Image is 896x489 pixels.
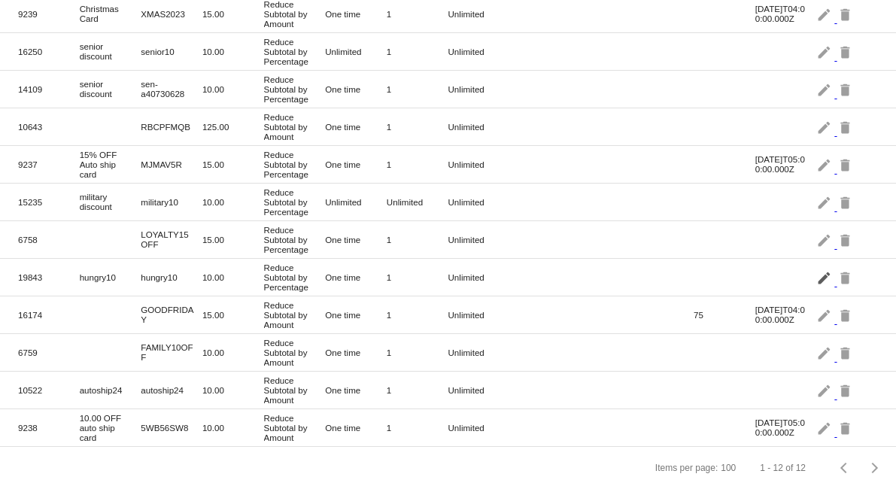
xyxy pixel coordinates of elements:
[18,80,80,98] mat-cell: 14109
[387,344,448,361] mat-cell: 1
[202,43,264,60] mat-cell: 10.00
[264,71,326,108] mat-cell: Reduce Subtotal by Percentage
[18,269,80,286] mat-cell: 19843
[837,115,855,138] mat-icon: delete
[18,344,80,361] mat-cell: 6759
[830,453,860,483] button: Previous page
[448,306,509,323] mat-cell: Unlimited
[325,118,387,135] mat-cell: One time
[202,344,264,361] mat-cell: 10.00
[80,269,141,286] mat-cell: hungry10
[264,184,326,220] mat-cell: Reduce Subtotal by Percentage
[264,108,326,145] mat-cell: Reduce Subtotal by Amount
[448,419,509,436] mat-cell: Unlimited
[325,193,387,211] mat-cell: Unlimited
[141,381,202,399] mat-cell: autoship24
[264,372,326,409] mat-cell: Reduce Subtotal by Amount
[387,5,448,23] mat-cell: 1
[18,306,80,323] mat-cell: 16174
[325,381,387,399] mat-cell: One time
[387,381,448,399] mat-cell: 1
[202,118,264,135] mat-cell: 125.00
[448,381,509,399] mat-cell: Unlimited
[387,419,448,436] mat-cell: 1
[18,193,80,211] mat-cell: 15235
[141,156,202,173] mat-cell: MJMAV5R
[325,269,387,286] mat-cell: One time
[816,266,834,289] mat-icon: edit
[80,146,141,183] mat-cell: 15% OFF Auto ship card
[18,156,80,173] mat-cell: 9237
[264,221,326,258] mat-cell: Reduce Subtotal by Percentage
[264,334,326,371] mat-cell: Reduce Subtotal by Amount
[448,80,509,98] mat-cell: Unlimited
[760,463,806,473] div: 1 - 12 of 12
[448,231,509,248] mat-cell: Unlimited
[816,2,834,26] mat-icon: edit
[816,115,834,138] mat-icon: edit
[387,43,448,60] mat-cell: 1
[837,40,855,63] mat-icon: delete
[816,341,834,364] mat-icon: edit
[264,146,326,183] mat-cell: Reduce Subtotal by Percentage
[837,416,855,439] mat-icon: delete
[816,303,834,327] mat-icon: edit
[141,43,202,60] mat-cell: senior10
[141,269,202,286] mat-cell: hungry10
[325,5,387,23] mat-cell: One time
[816,416,834,439] mat-icon: edit
[448,118,509,135] mat-cell: Unlimited
[325,80,387,98] mat-cell: One time
[816,378,834,402] mat-icon: edit
[141,226,202,253] mat-cell: LOYALTY15OFF
[325,156,387,173] mat-cell: One time
[202,193,264,211] mat-cell: 10.00
[18,43,80,60] mat-cell: 16250
[755,150,817,178] mat-cell: [DATE]T05:00:00.000Z
[655,463,718,473] div: Items per page:
[816,77,834,101] mat-icon: edit
[448,156,509,173] mat-cell: Unlimited
[141,301,202,328] mat-cell: GOODFRIDAY
[202,269,264,286] mat-cell: 10.00
[18,231,80,248] mat-cell: 6758
[141,419,202,436] mat-cell: 5WB56SW8
[264,33,326,70] mat-cell: Reduce Subtotal by Percentage
[448,193,509,211] mat-cell: Unlimited
[860,453,890,483] button: Next page
[141,118,202,135] mat-cell: RBCPFMQB
[448,269,509,286] mat-cell: Unlimited
[80,409,141,446] mat-cell: 10.00 OFF auto ship card
[816,228,834,251] mat-icon: edit
[387,231,448,248] mat-cell: 1
[325,344,387,361] mat-cell: One time
[837,378,855,402] mat-icon: delete
[325,43,387,60] mat-cell: Unlimited
[755,414,817,441] mat-cell: [DATE]T05:00:00.000Z
[80,381,141,399] mat-cell: autoship24
[387,118,448,135] mat-cell: 1
[141,193,202,211] mat-cell: military10
[80,188,141,215] mat-cell: military discount
[837,228,855,251] mat-icon: delete
[325,419,387,436] mat-cell: One time
[837,77,855,101] mat-icon: delete
[837,190,855,214] mat-icon: delete
[141,75,202,102] mat-cell: sen-a40730628
[755,301,817,328] mat-cell: [DATE]T04:00:00.000Z
[837,341,855,364] mat-icon: delete
[448,5,509,23] mat-cell: Unlimited
[264,296,326,333] mat-cell: Reduce Subtotal by Amount
[202,5,264,23] mat-cell: 15.00
[202,80,264,98] mat-cell: 10.00
[80,38,141,65] mat-cell: senior discount
[264,259,326,296] mat-cell: Reduce Subtotal by Percentage
[264,409,326,446] mat-cell: Reduce Subtotal by Amount
[816,40,834,63] mat-icon: edit
[202,381,264,399] mat-cell: 10.00
[202,419,264,436] mat-cell: 10.00
[18,381,80,399] mat-cell: 10522
[837,266,855,289] mat-icon: delete
[387,269,448,286] mat-cell: 1
[721,463,736,473] div: 100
